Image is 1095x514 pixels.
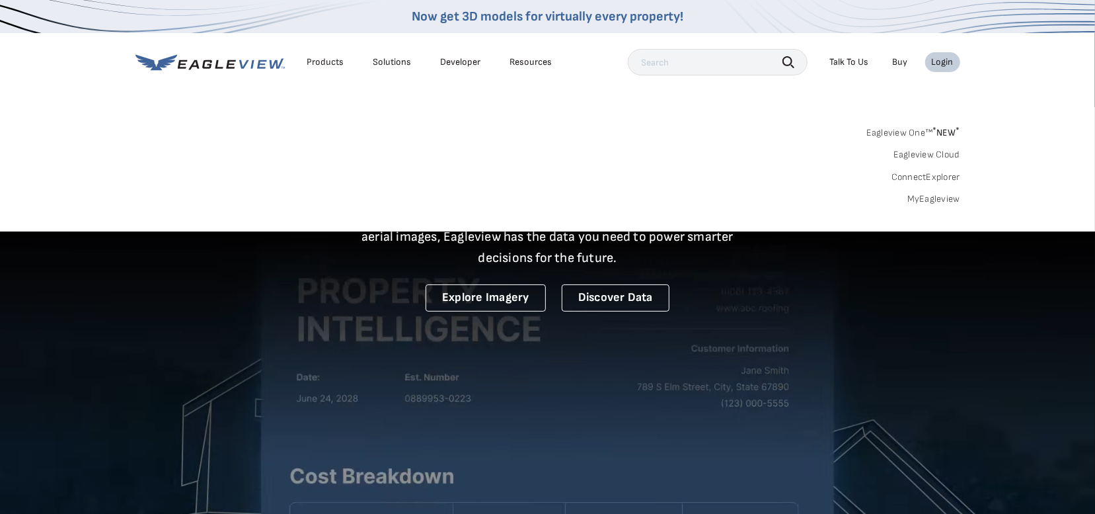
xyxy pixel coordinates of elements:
[412,9,683,24] a: Now get 3D models for virtually every property!
[628,49,808,75] input: Search
[373,56,412,68] div: Solutions
[426,284,546,312] a: Explore Imagery
[830,56,869,68] div: Talk To Us
[346,205,750,269] p: A new era starts here. Built on more than 3.5 billion high-resolution aerial images, Eagleview ha...
[866,123,960,138] a: Eagleview One™*NEW*
[307,56,344,68] div: Products
[907,193,960,205] a: MyEagleview
[441,56,481,68] a: Developer
[932,127,960,138] span: NEW
[510,56,552,68] div: Resources
[932,56,954,68] div: Login
[893,149,960,161] a: Eagleview Cloud
[562,284,669,312] a: Discover Data
[891,171,960,183] a: ConnectExplorer
[893,56,908,68] a: Buy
